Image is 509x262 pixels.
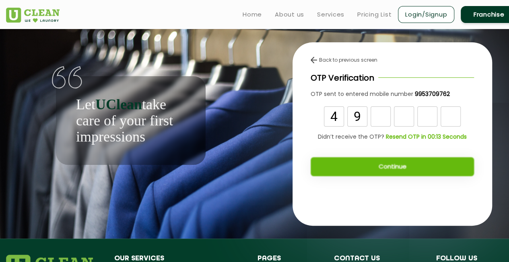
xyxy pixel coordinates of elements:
img: UClean Laundry and Dry Cleaning [6,8,60,23]
a: 9953709762 [413,90,450,98]
a: Login/Signup [398,6,454,23]
b: 9953709762 [415,90,450,98]
img: quote-img [52,66,82,89]
a: Services [317,10,344,19]
span: OTP sent to entered mobile number [311,90,413,98]
a: Pricing List [357,10,392,19]
p: Let take care of your first impressions [76,96,185,145]
b: UClean [95,96,142,112]
span: Didn’t receive the OTP? [318,133,384,141]
img: back-arrow.svg [311,57,317,63]
a: Home [243,10,262,19]
a: Resend OTP in 00:13 Seconds [384,133,467,141]
p: OTP Verification [311,72,374,84]
b: Resend OTP in 00:13 Seconds [386,133,467,141]
div: Back to previous screen [311,56,474,64]
a: About us [275,10,304,19]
